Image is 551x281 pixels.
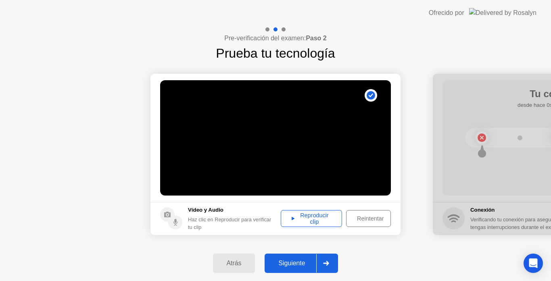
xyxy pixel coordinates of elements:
[267,260,316,267] div: Siguiente
[215,260,253,267] div: Atrás
[188,206,277,214] h5: Vídeo y Audio
[284,212,339,225] div: Reproducir clip
[469,8,536,17] img: Delivered by Rosalyn
[346,210,391,227] button: Reintentar
[224,33,326,43] h4: Pre-verificación del examen:
[281,210,342,227] button: Reproducir clip
[349,215,392,222] div: Reintentar
[216,44,335,63] h1: Prueba tu tecnología
[265,254,338,273] button: Siguiente
[213,254,255,273] button: Atrás
[429,8,464,18] div: Ofrecido por
[188,216,277,231] div: Haz clic en Reproducir para verificar tu clip
[524,254,543,273] div: Open Intercom Messenger
[306,35,327,42] b: Paso 2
